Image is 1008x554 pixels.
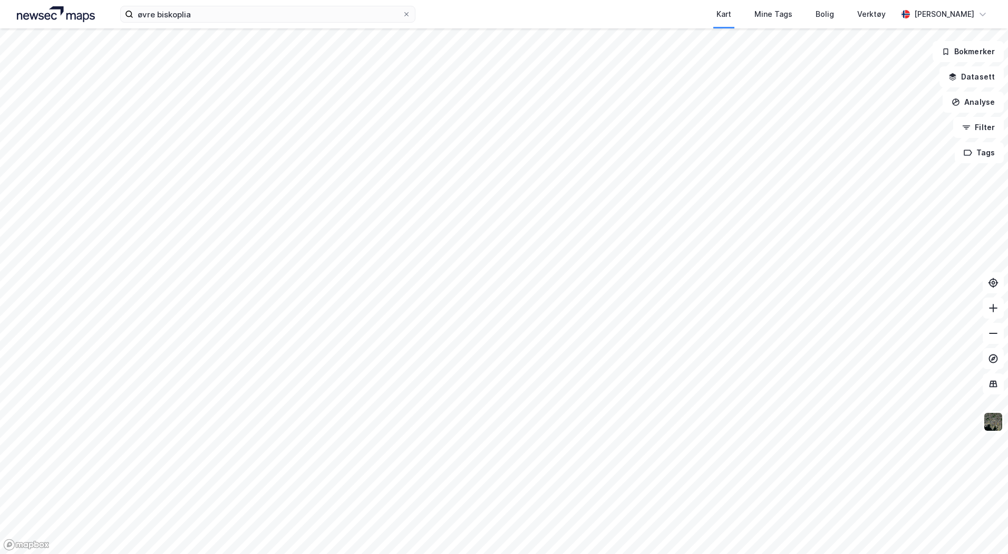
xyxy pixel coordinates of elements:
[914,8,974,21] div: [PERSON_NAME]
[754,8,792,21] div: Mine Tags
[939,66,1004,87] button: Datasett
[816,8,834,21] div: Bolig
[953,117,1004,138] button: Filter
[17,6,95,22] img: logo.a4113a55bc3d86da70a041830d287a7e.svg
[857,8,886,21] div: Verktøy
[943,92,1004,113] button: Analyse
[3,539,50,551] a: Mapbox homepage
[983,412,1003,432] img: 9k=
[955,503,1008,554] iframe: Chat Widget
[933,41,1004,62] button: Bokmerker
[955,142,1004,163] button: Tags
[716,8,731,21] div: Kart
[133,6,402,22] input: Søk på adresse, matrikkel, gårdeiere, leietakere eller personer
[955,503,1008,554] div: Kontrollprogram for chat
